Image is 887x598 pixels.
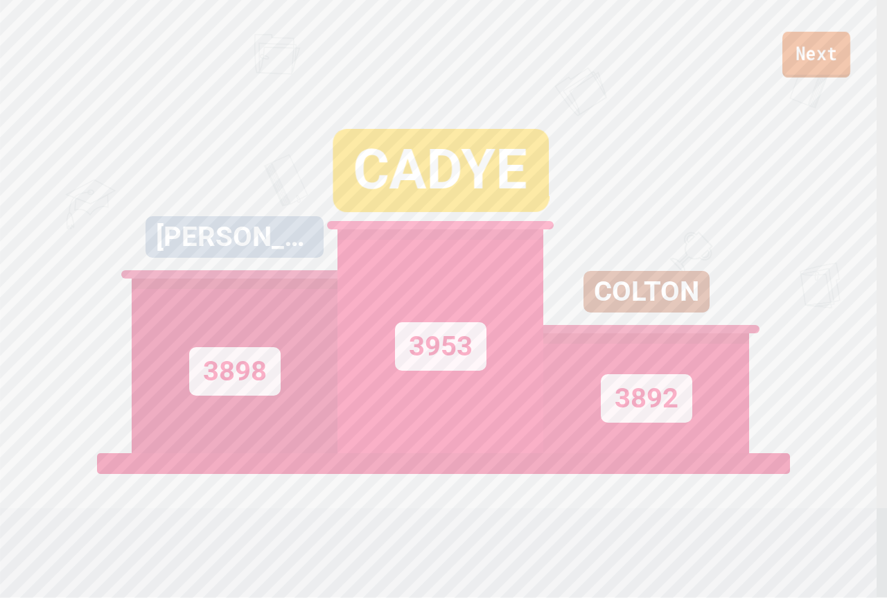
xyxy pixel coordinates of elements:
a: Next [782,32,850,78]
div: 3892 [601,374,692,423]
div: COLTON [583,271,710,313]
div: CADYE [332,129,548,212]
div: [PERSON_NAME] [146,216,324,258]
div: 3953 [395,322,486,371]
div: 3898 [189,347,281,396]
